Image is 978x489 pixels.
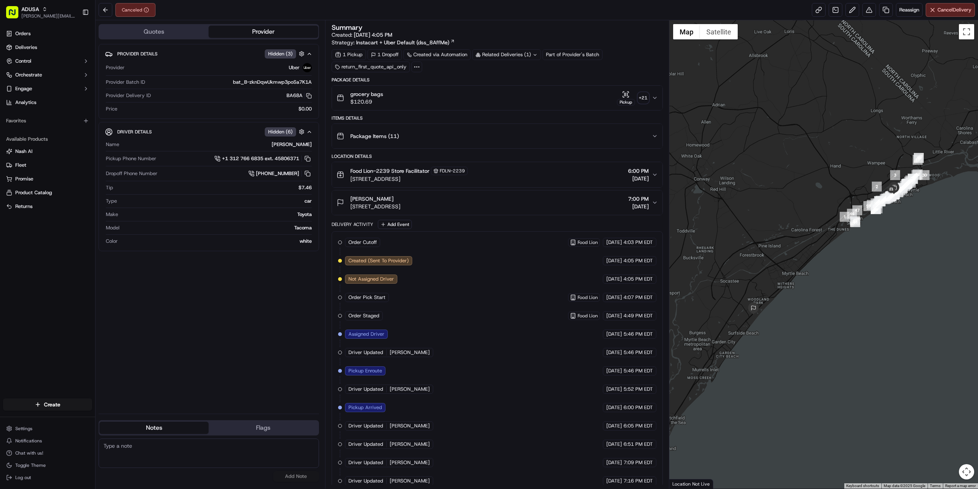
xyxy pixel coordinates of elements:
span: [STREET_ADDRESS] [350,203,400,210]
span: Created (Sent To Provider) [348,257,409,264]
span: [PERSON_NAME] [390,441,430,448]
div: 1 [840,212,850,222]
span: Created: [332,31,392,39]
a: Product Catalog [6,189,89,196]
span: Product Catalog [15,189,52,196]
span: 7:00 PM [628,195,649,203]
div: 11 [913,155,923,165]
button: Reassign [896,3,923,17]
span: Map data ©2025 Google [884,484,925,488]
span: Orders [15,30,31,37]
span: 5:46 PM EDT [623,331,653,338]
span: 5:46 PM EDT [623,349,653,356]
button: Chat with us! [3,448,92,458]
span: Analytics [15,99,36,106]
button: Package Items (11) [332,124,662,148]
span: Tip [106,184,113,191]
button: CancelDelivery [926,3,975,17]
span: [DATE] [628,175,649,182]
div: 63 [871,204,881,214]
span: 4:05 PM EDT [623,276,653,283]
button: Provider [209,26,318,38]
div: 12 [913,169,923,179]
div: 56 [889,190,899,200]
button: Pickup [617,91,635,106]
h3: Summary [332,24,363,31]
span: [DATE] [606,478,622,484]
button: [PERSON_NAME][STREET_ADDRESS]7:00 PM[DATE] [332,190,662,215]
button: Control [3,55,92,67]
div: 47 [852,205,862,215]
span: Returns [15,203,32,210]
span: Promise [15,175,33,182]
span: Food Lion [578,313,598,319]
div: 29 [912,170,921,180]
a: [PHONE_NUMBER] [248,169,312,178]
a: Terms (opens in new tab) [930,484,941,488]
span: +1 312 766 6835 ext. 45806371 [222,155,299,162]
button: Log out [3,472,92,483]
span: Deliveries [15,44,37,51]
span: Model [106,224,120,231]
div: 45 [850,216,860,226]
button: Engage [3,83,92,95]
span: [PERSON_NAME] [390,478,430,484]
div: 33 [906,178,916,188]
button: Returns [3,200,92,213]
a: Deliveries [3,41,92,54]
span: $120.69 [350,98,383,106]
button: ADUSA [21,5,39,13]
span: [PHONE_NUMBER] [256,170,299,177]
span: [DATE] [606,404,622,411]
span: Pickup Phone Number [106,155,156,162]
div: Created via Automation [403,49,471,60]
span: Log out [15,474,31,481]
button: Provider DetailsHidden (3) [105,47,313,60]
div: 51 [890,189,900,199]
span: Control [15,58,31,65]
span: grocery bags [350,90,383,98]
a: Instacart + Uber Default (dss_8AffMe) [356,39,455,46]
div: return_first_quote_api_only [332,62,410,72]
span: Hidden ( 3 ) [268,50,293,57]
span: Food Lion [578,239,598,245]
div: 19 [874,196,884,206]
span: 7:16 PM EDT [623,478,653,484]
div: 1 Pickup [332,49,366,60]
span: Provider Delivery ID [106,92,151,99]
div: Favorites [3,115,92,127]
div: 41 [894,187,904,197]
div: 21 [876,196,886,206]
div: 2 [872,182,882,192]
div: 14 [902,179,912,189]
a: +1 312 766 6835 ext. 45806371 [214,154,312,163]
div: 13 [905,175,915,185]
div: 20 [876,196,886,206]
div: 24 [901,180,911,190]
a: Fleet [6,162,89,169]
span: Pylon [76,27,92,32]
span: 5:52 PM EDT [623,386,653,393]
button: Canceled [115,3,155,17]
button: Driver DetailsHidden (6) [105,125,313,138]
span: Driver Updated [348,478,383,484]
span: [DATE] [628,203,649,210]
span: 4:05 PM EDT [623,257,653,264]
span: Price [106,106,117,112]
div: Location Details [332,153,663,159]
button: grocery bags$120.69Pickup+21 [332,86,662,110]
button: Add Event [378,220,412,229]
div: 50 [882,193,892,203]
span: 6:00 PM [628,167,649,175]
div: 54 [887,191,897,201]
div: 60 [873,203,882,213]
span: [PERSON_NAME] [350,195,393,203]
span: [DATE] [606,367,622,374]
span: bat_B-zknDqwUkmwp3poSa7K1A [233,79,312,86]
a: Orders [3,28,92,40]
div: + 21 [638,93,649,103]
div: 32 [902,179,912,188]
span: Name [106,141,119,148]
div: 49 [875,197,885,206]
